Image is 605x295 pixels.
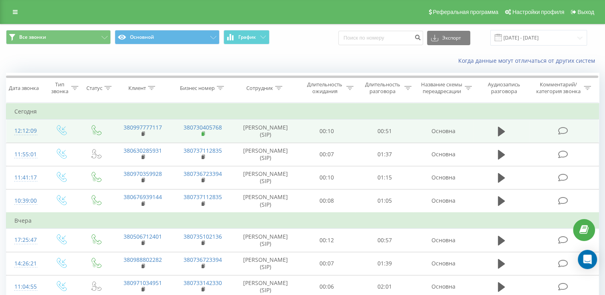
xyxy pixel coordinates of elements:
[298,189,356,213] td: 00:08
[298,166,356,189] td: 00:10
[6,30,111,44] button: Все звонки
[124,193,162,201] a: 380676939144
[535,81,582,95] div: Комментарий/категория звонка
[238,34,256,40] span: График
[124,256,162,263] a: 380988802282
[355,189,413,213] td: 01:05
[233,189,298,213] td: [PERSON_NAME] (SIP)
[413,120,473,143] td: Основна
[180,85,215,92] div: Бизнес номер
[355,252,413,275] td: 01:39
[355,143,413,166] td: 01:37
[86,85,102,92] div: Статус
[578,250,597,269] div: Open Intercom Messenger
[298,120,356,143] td: 00:10
[184,124,222,131] a: 380730405768
[184,170,222,177] a: 380736723394
[19,34,46,40] span: Все звонки
[124,147,162,154] a: 380630285931
[305,81,345,95] div: Длительность ожидания
[363,81,402,95] div: Длительность разговора
[246,85,273,92] div: Сотрудник
[233,229,298,252] td: [PERSON_NAME] (SIP)
[124,233,162,240] a: 380506712401
[224,30,270,44] button: График
[421,81,463,95] div: Название схемы переадресации
[124,124,162,131] a: 380997777117
[9,85,39,92] div: Дата звонка
[6,104,599,120] td: Сегодня
[233,166,298,189] td: [PERSON_NAME] (SIP)
[14,256,35,271] div: 14:26:21
[14,279,35,295] div: 11:04:55
[184,233,222,240] a: 380735102136
[355,166,413,189] td: 01:15
[184,256,222,263] a: 380736723394
[124,170,162,177] a: 380970359928
[233,143,298,166] td: [PERSON_NAME] (SIP)
[413,166,473,189] td: Основна
[50,81,69,95] div: Тип звонка
[128,85,146,92] div: Клиент
[458,57,599,64] a: Когда данные могут отличаться от других систем
[14,232,35,248] div: 17:25:47
[577,9,594,15] span: Выход
[298,252,356,275] td: 00:07
[355,229,413,252] td: 00:57
[427,31,470,45] button: Экспорт
[355,120,413,143] td: 00:51
[14,170,35,185] div: 11:41:17
[184,193,222,201] a: 380737112835
[14,123,35,139] div: 12:12:09
[481,81,527,95] div: Аудиозапись разговора
[433,9,498,15] span: Реферальная программа
[413,143,473,166] td: Основна
[298,143,356,166] td: 00:07
[413,252,473,275] td: Основна
[124,279,162,287] a: 380971034951
[338,31,423,45] input: Поиск по номеру
[115,30,220,44] button: Основной
[184,147,222,154] a: 380737112835
[233,120,298,143] td: [PERSON_NAME] (SIP)
[413,229,473,252] td: Основна
[512,9,564,15] span: Настройки профиля
[184,279,222,287] a: 380733142330
[14,147,35,162] div: 11:55:01
[233,252,298,275] td: [PERSON_NAME] (SIP)
[298,229,356,252] td: 00:12
[413,189,473,213] td: Основна
[6,213,599,229] td: Вчера
[14,193,35,209] div: 10:39:00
